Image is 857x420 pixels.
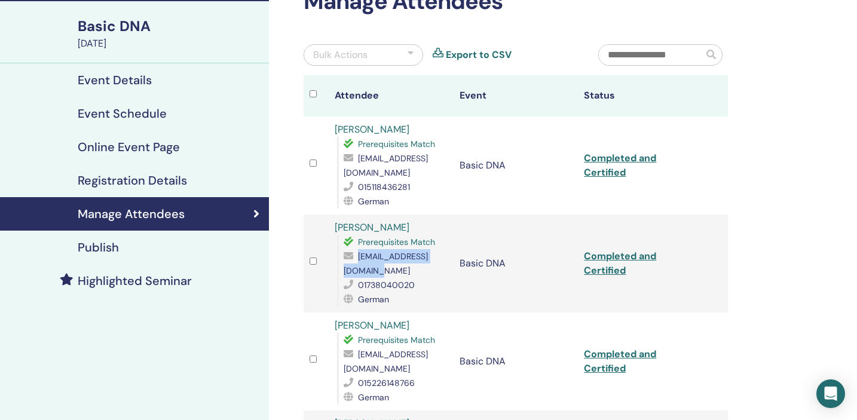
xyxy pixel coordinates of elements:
[358,335,435,345] span: Prerequisites Match
[329,75,454,117] th: Attendee
[358,392,389,403] span: German
[454,312,579,410] td: Basic DNA
[344,153,428,178] span: [EMAIL_ADDRESS][DOMAIN_NAME]
[578,75,703,117] th: Status
[71,16,269,51] a: Basic DNA[DATE]
[446,48,512,62] a: Export to CSV
[78,73,152,87] h4: Event Details
[454,214,579,312] td: Basic DNA
[358,294,389,305] span: German
[584,348,656,375] a: Completed and Certified
[78,173,187,188] h4: Registration Details
[584,250,656,277] a: Completed and Certified
[313,48,368,62] div: Bulk Actions
[335,319,409,332] a: [PERSON_NAME]
[344,349,428,374] span: [EMAIL_ADDRESS][DOMAIN_NAME]
[358,378,415,388] span: 015226148766
[584,152,656,179] a: Completed and Certified
[454,75,579,117] th: Event
[358,280,415,290] span: 01738040020
[78,240,119,255] h4: Publish
[335,221,409,234] a: [PERSON_NAME]
[358,182,410,192] span: 015118436281
[78,207,185,221] h4: Manage Attendees
[816,379,845,408] div: Open Intercom Messenger
[78,16,262,36] div: Basic DNA
[78,36,262,51] div: [DATE]
[358,139,435,149] span: Prerequisites Match
[78,140,180,154] h4: Online Event Page
[358,237,435,247] span: Prerequisites Match
[78,106,167,121] h4: Event Schedule
[335,123,409,136] a: [PERSON_NAME]
[358,196,389,207] span: German
[78,274,192,288] h4: Highlighted Seminar
[344,251,428,276] span: [EMAIL_ADDRESS][DOMAIN_NAME]
[454,117,579,214] td: Basic DNA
